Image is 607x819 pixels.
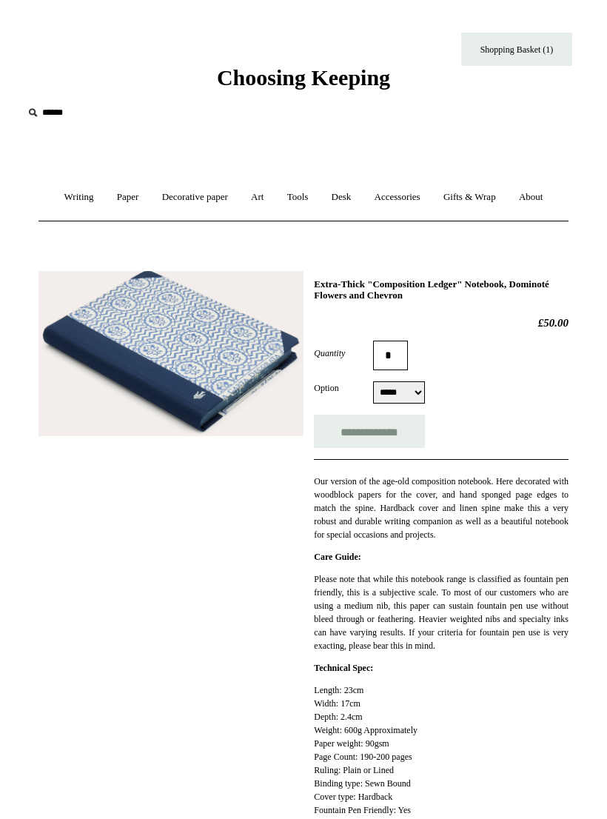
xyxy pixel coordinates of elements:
[241,178,274,217] a: Art
[364,178,431,217] a: Accessories
[152,178,238,217] a: Decorative paper
[314,552,360,562] strong: Care Guide:
[38,271,303,437] img: Extra-Thick "Composition Ledger" Notebook, Dominoté Flowers and Chevron
[314,278,569,301] h1: Extra-Thick "Composition Ledger" Notebook, Dominoté Flowers and Chevron
[314,663,373,673] strong: Technical Spec:
[217,65,390,90] span: Choosing Keeping
[321,178,362,217] a: Desk
[314,381,373,395] label: Option
[314,475,569,541] p: Our version of the age-old composition notebook. Here decorated with woodblock papers for the cov...
[433,178,506,217] a: Gifts & Wrap
[277,178,319,217] a: Tools
[217,77,390,87] a: Choosing Keeping
[314,572,569,652] p: Please note that while this notebook range is classified as fountain pen friendly, this is a subj...
[107,178,150,217] a: Paper
[461,33,572,66] a: Shopping Basket (1)
[314,316,569,330] h2: £50.00
[509,178,554,217] a: About
[54,178,104,217] a: Writing
[314,347,373,360] label: Quantity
